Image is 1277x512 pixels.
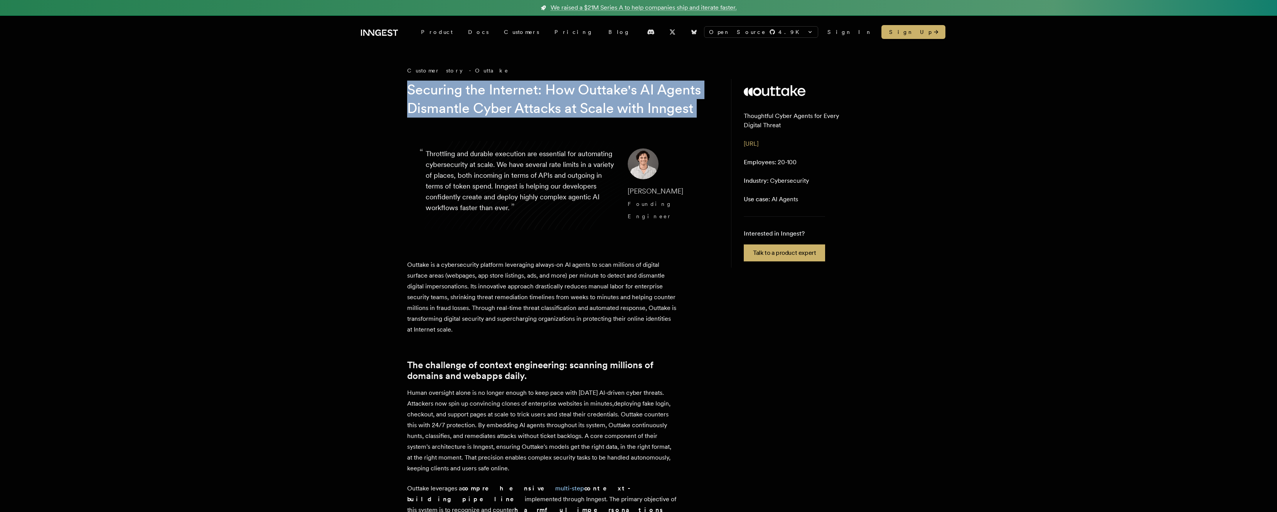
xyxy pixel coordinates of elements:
[407,387,677,474] p: Human oversight alone is no longer enough to keep pace with [DATE] AI-driven cyber threats. Attac...
[686,26,703,38] a: Bluesky
[511,201,515,212] span: ”
[426,148,615,222] p: Throttling and durable execution are essential for automating cybersecurity at scale. We have sev...
[555,485,584,492] a: multi-step
[496,25,547,39] a: Customers
[407,360,677,381] a: The challenge of context engineering: scanning millions of domains and webapps daily.
[744,244,825,261] a: Talk to a product expert
[628,187,683,195] span: [PERSON_NAME]
[407,485,634,503] strong: comprehensive context-building pipeline
[664,26,681,38] a: X
[547,25,601,39] a: Pricing
[709,28,766,36] span: Open Source
[551,3,737,12] span: We raised a $21M Series A to help companies ship and iterate faster.
[744,195,798,204] p: AI Agents
[744,85,805,96] img: Outtake's logo
[460,25,496,39] a: Docs
[778,28,804,36] span: 4.9 K
[744,158,797,167] p: 20-100
[642,26,659,38] a: Discord
[413,25,460,39] div: Product
[628,148,659,179] img: Image of Diego Escobedo
[744,229,825,238] p: Interested in Inngest?
[744,111,858,130] p: Thoughtful Cyber Agents for Every Digital Threat
[419,150,423,155] span: “
[881,25,945,39] a: Sign Up
[601,25,638,39] a: Blog
[744,177,768,184] span: Industry:
[407,259,677,335] p: Outtake is a cybersecurity platform leveraging always-on AI agents to scan millions of digital su...
[744,140,758,147] a: [URL]
[744,158,776,166] span: Employees:
[827,28,872,36] a: Sign In
[628,201,672,219] span: Founding Engineer
[744,195,770,203] span: Use case:
[744,176,809,185] p: Cybersecurity
[407,81,703,118] h1: Securing the Internet: How Outtake's AI Agents Dismantle Cyber Attacks at Scale with Inngest
[407,67,716,74] div: Customer story - Outtake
